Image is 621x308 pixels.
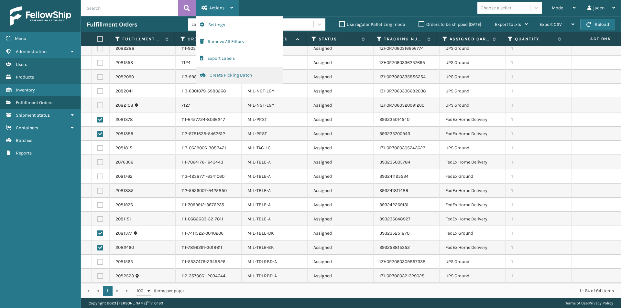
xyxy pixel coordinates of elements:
span: Menu [15,36,26,41]
a: 1ZH0R7060321329028 [379,273,425,279]
td: 1 [506,155,572,169]
label: Assigned Carrier Service [450,36,489,42]
label: Use regular Palletizing mode [339,22,405,27]
td: 111-7064176-1643443 [176,155,242,169]
span: Products [16,74,34,80]
button: Remove All Filters [196,33,283,50]
a: 2082090 [115,74,134,80]
span: Export CSV [539,22,562,27]
a: 1ZH0R7060309857338 [379,259,426,264]
a: 1ZH0R7060320991260 [379,102,424,108]
a: MIL-NGT-LGY [247,88,274,94]
a: 1ZH0R7060305243623 [379,145,425,151]
a: 1 [103,286,113,296]
td: 1 [506,169,572,184]
a: 393253815352 [379,245,410,250]
a: MIL-TBLE-A [247,159,271,165]
span: Fulfillment Orders [16,100,52,105]
td: 111-5537479-2345826 [176,255,242,269]
td: 1 [506,226,572,240]
td: 1 [506,198,572,212]
a: MIL-PRST [247,131,267,136]
td: Assigned [308,84,374,98]
span: 100 [136,288,146,294]
td: 113-0629006-3083421 [176,141,242,155]
td: 1 [506,184,572,198]
a: Privacy Policy [589,301,613,305]
td: 1 [506,56,572,70]
a: 2081815 [115,145,132,151]
span: Batches [16,138,32,143]
td: 1 [506,240,572,255]
td: 1 [506,269,572,283]
td: Assigned [308,212,374,226]
a: 2081389 [115,131,133,137]
td: UPS Ground [440,255,506,269]
td: UPS Ground [440,98,506,112]
td: 113-9980770-8656236 [176,70,242,84]
td: Assigned [308,98,374,112]
td: 112-3570061-2034644 [176,269,242,283]
div: 1 - 64 of 64 items [193,288,614,294]
a: 2082108 [115,102,133,109]
td: 113-6301079-5980268 [176,84,242,98]
td: 1 [506,98,572,112]
a: MIL-TBLE-A [247,188,271,193]
h3: Fulfillment Orders [87,21,137,28]
span: Export to .xls [495,22,521,27]
span: items per page [136,286,184,296]
a: 2081885 [115,187,134,194]
a: MIL-TAC-LG [247,145,271,151]
td: 1 [506,84,572,98]
a: 2081553 [115,59,133,66]
span: Administration [16,49,47,54]
td: FedEx Home Delivery [440,155,506,169]
label: Tracking Number [384,36,424,42]
a: 393241125534 [379,174,409,179]
td: 1 [506,112,572,127]
span: Mode [552,5,563,11]
td: Assigned [308,269,374,283]
td: UPS Ground [440,84,506,98]
td: Assigned [308,41,374,56]
a: 393235700943 [379,131,410,136]
a: 2081762 [115,173,133,180]
td: 111-0682633-3217811 [176,212,242,226]
td: FedEx Home Delivery [440,198,506,212]
span: Actions [209,5,224,11]
a: 2081377 [115,230,132,237]
td: 1 [506,212,572,226]
a: MIL-TBLE-A [247,202,271,207]
td: FedEx Home Delivery [440,240,506,255]
td: FedEx Home Delivery [440,212,506,226]
a: Terms of Use [565,301,588,305]
td: 113-4238771-6341060 [176,169,242,184]
button: Create Picking Batch [196,67,283,84]
a: 393235251870 [379,230,409,236]
td: UPS Ground [440,269,506,283]
label: Order Number [188,36,227,42]
td: 111-7099912-3676235 [176,198,242,212]
td: 1 [506,70,572,84]
td: UPS Ground [440,41,506,56]
a: MIL-TBLE-A [247,216,271,222]
td: Assigned [308,255,374,269]
td: Assigned [308,70,374,84]
td: UPS Ground [440,141,506,155]
label: Fulfillment Order Id [122,36,162,42]
td: 1 [506,141,572,155]
a: 1ZH0R7060316656774 [379,46,424,51]
span: Reports [16,150,32,156]
td: FedEx Ground [440,226,506,240]
a: MIL-TDLRBD-A [247,273,277,279]
td: Assigned [308,112,374,127]
td: 111-7411522-0040206 [176,226,242,240]
td: 111-6457724-8036247 [176,112,242,127]
td: 112-5926007-9425850 [176,184,242,198]
label: Quantity [515,36,555,42]
p: Copyright 2023 [PERSON_NAME]™ v 1.0.190 [89,298,163,308]
a: 393235048927 [379,216,410,222]
td: FedEx Ground [440,169,506,184]
div: | [565,298,613,308]
td: FedEx Home Delivery [440,184,506,198]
